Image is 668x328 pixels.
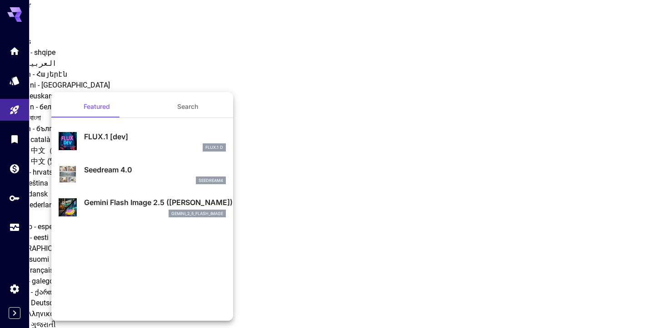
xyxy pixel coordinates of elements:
[59,161,226,188] div: Seedream 4.0seedream4
[59,127,226,155] div: FLUX.1 [dev]FLUX.1 D
[142,96,233,117] button: Search
[205,144,223,151] p: FLUX.1 D
[84,197,226,208] p: Gemini Flash Image 2.5 ([PERSON_NAME])
[199,177,223,184] p: seedream4
[59,193,226,221] div: Gemini Flash Image 2.5 ([PERSON_NAME])gemini_2_5_flash_image
[51,96,142,117] button: Featured
[171,211,223,217] p: gemini_2_5_flash_image
[84,164,226,175] p: Seedream 4.0
[84,131,226,142] p: FLUX.1 [dev]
